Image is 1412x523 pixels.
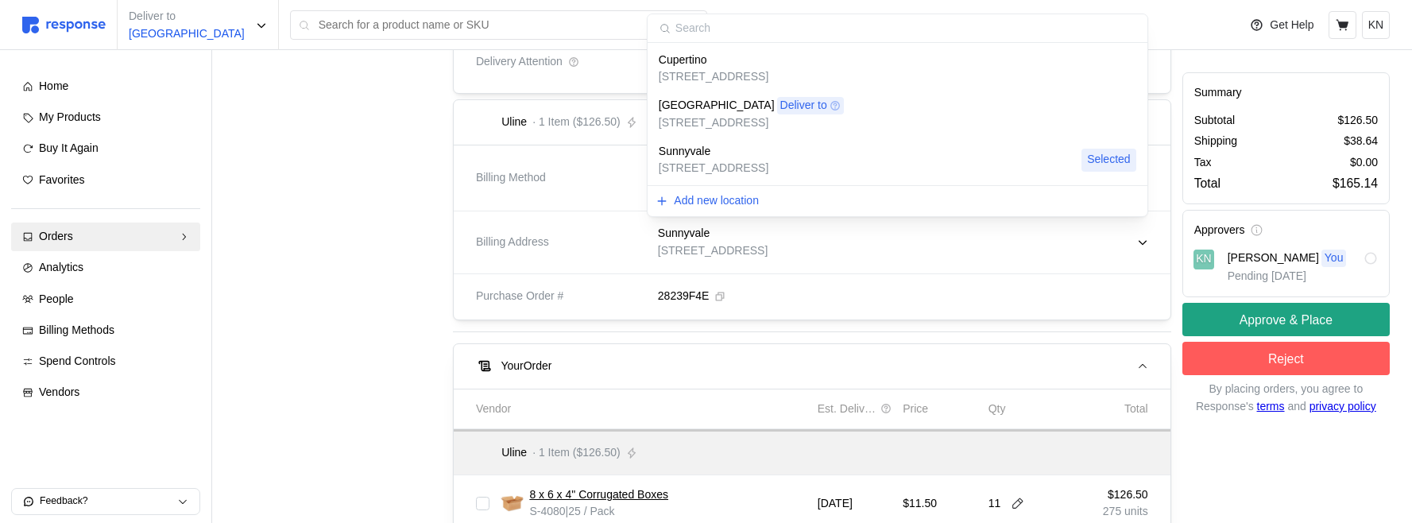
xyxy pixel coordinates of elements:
p: Deliver to [129,8,245,25]
span: Purchase Order # [476,288,564,305]
p: [GEOGRAPHIC_DATA] [129,25,245,43]
div: Uline· 1 Item ($126.50) [454,145,1170,320]
a: Home [11,72,200,101]
button: Feedback? [12,489,199,514]
span: People [39,292,74,305]
p: [PERSON_NAME] [1228,250,1319,268]
a: Analytics [11,254,200,282]
p: Sunnyvale [658,225,710,242]
p: Total [1194,174,1221,194]
span: My Products [39,110,101,123]
div: Orders [39,228,172,246]
a: terms [1257,400,1285,413]
p: Add new location [674,192,759,210]
span: Favorites [39,173,85,186]
a: privacy policy [1309,400,1376,413]
h5: Approvers [1194,223,1245,239]
img: svg%3e [22,17,106,33]
p: KN [1196,251,1211,269]
p: $11.50 [903,495,977,513]
a: Orders [11,223,200,251]
p: Est. Delivery [818,401,878,418]
p: Deliver to [780,97,827,114]
p: Shipping [1194,134,1238,151]
p: Vendor [476,401,511,418]
p: KN [1368,17,1383,34]
span: Spend Controls [39,354,116,367]
p: [STREET_ADDRESS] [659,160,768,177]
span: Delivery Attention [476,53,563,71]
p: Uline [501,444,527,462]
p: [STREET_ADDRESS] [659,114,844,132]
p: Tax [1194,154,1212,172]
p: $0.00 [1350,154,1378,172]
span: | 25 / Pack [566,505,615,517]
span: Billing Methods [39,323,114,336]
a: My Products [11,103,200,132]
img: S-4080 [501,492,524,515]
h5: Your Order [501,358,551,374]
p: [GEOGRAPHIC_DATA] [659,97,775,114]
span: Analytics [39,261,83,273]
p: · 1 Item ($126.50) [532,114,621,131]
p: [STREET_ADDRESS] [659,68,768,86]
p: 11 [988,495,1001,513]
span: Billing Address [476,234,549,251]
button: KN [1362,11,1390,39]
span: Vendors [39,385,79,398]
p: Selected [1087,151,1130,169]
p: You [1325,250,1344,268]
p: Feedback? [40,494,177,509]
p: [STREET_ADDRESS] [658,242,768,260]
p: Total [1124,401,1148,418]
p: Sunnyvale [659,143,710,161]
span: S-4080 [529,505,565,517]
p: Qty [988,401,1006,418]
p: $165.14 [1333,174,1378,194]
p: Pending [DATE] [1228,269,1378,286]
a: Favorites [11,166,200,195]
p: 275 units [1074,503,1147,521]
span: Billing Method [476,169,546,187]
a: Spend Controls [11,347,200,376]
p: By placing orders, you agree to Response's and [1182,382,1390,416]
a: Billing Methods [11,316,200,345]
p: $126.50 [1337,113,1378,130]
p: Reject [1268,349,1304,369]
span: Home [39,79,68,92]
button: Add new location [656,192,760,211]
p: Cupertino [659,52,707,69]
p: · 1 Item ($126.50) [532,444,621,462]
h5: Summary [1194,84,1378,101]
input: Search [648,14,1147,44]
a: Vendors [11,378,200,407]
span: Buy It Again [39,141,99,154]
a: Buy It Again [11,134,200,163]
button: Uline· 1 Item ($126.50) [454,100,1170,145]
p: 28239F4E [658,288,710,305]
button: YourOrder [454,344,1170,389]
a: 8 x 6 x 4" Corrugated Boxes [529,486,668,504]
p: $38.64 [1344,134,1378,151]
p: Approve & Place [1240,310,1333,330]
input: Search for a product name or SKU [319,11,671,40]
p: [DATE] [818,495,892,513]
p: Uline [501,114,527,131]
p: Price [903,401,928,418]
button: Get Help [1240,10,1323,41]
p: Get Help [1270,17,1313,34]
p: $126.50 [1074,486,1147,504]
button: Approve & Place [1182,304,1390,337]
a: People [11,285,200,314]
p: Subtotal [1194,113,1235,130]
button: Reject [1182,343,1390,376]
